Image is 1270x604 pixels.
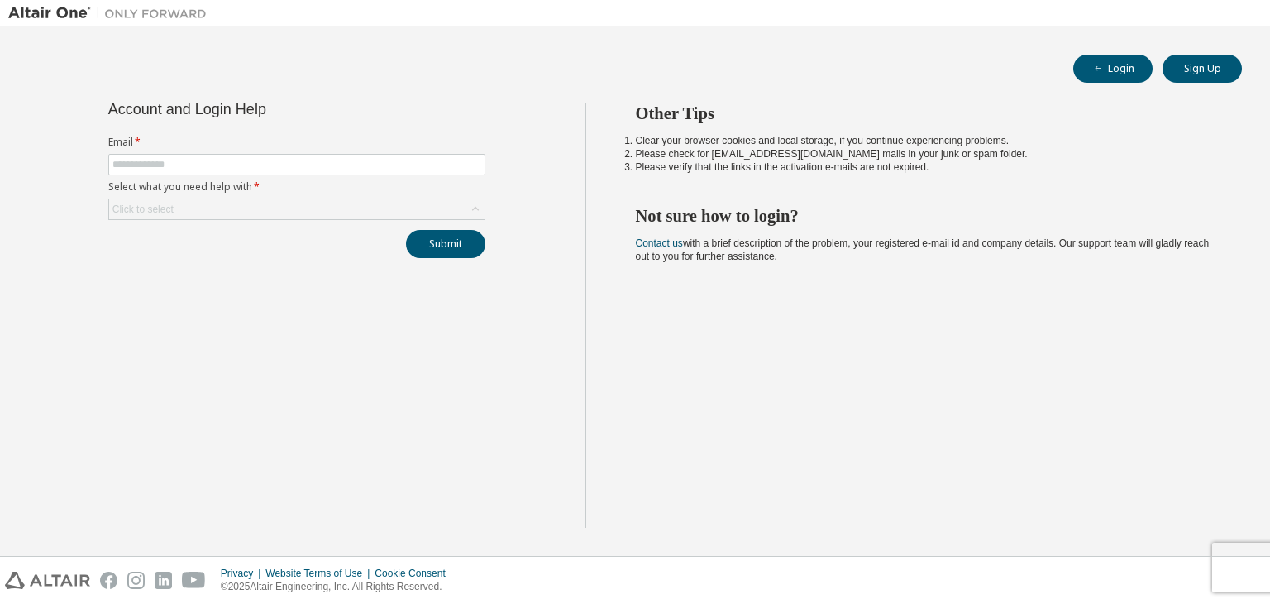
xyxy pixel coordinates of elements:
li: Please verify that the links in the activation e-mails are not expired. [636,161,1213,174]
div: Privacy [221,567,265,580]
img: instagram.svg [127,572,145,589]
button: Login [1073,55,1153,83]
div: Website Terms of Use [265,567,375,580]
div: Cookie Consent [375,567,455,580]
span: with a brief description of the problem, your registered e-mail id and company details. Our suppo... [636,237,1210,262]
img: Altair One [8,5,215,22]
button: Sign Up [1163,55,1242,83]
h2: Other Tips [636,103,1213,124]
button: Submit [406,230,485,258]
img: youtube.svg [182,572,206,589]
li: Clear your browser cookies and local storage, if you continue experiencing problems. [636,134,1213,147]
img: altair_logo.svg [5,572,90,589]
div: Click to select [112,203,174,216]
h2: Not sure how to login? [636,205,1213,227]
img: linkedin.svg [155,572,172,589]
div: Click to select [109,199,485,219]
div: Account and Login Help [108,103,410,116]
img: facebook.svg [100,572,117,589]
li: Please check for [EMAIL_ADDRESS][DOMAIN_NAME] mails in your junk or spam folder. [636,147,1213,161]
p: © 2025 Altair Engineering, Inc. All Rights Reserved. [221,580,456,594]
a: Contact us [636,237,683,249]
label: Select what you need help with [108,180,485,194]
label: Email [108,136,485,149]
